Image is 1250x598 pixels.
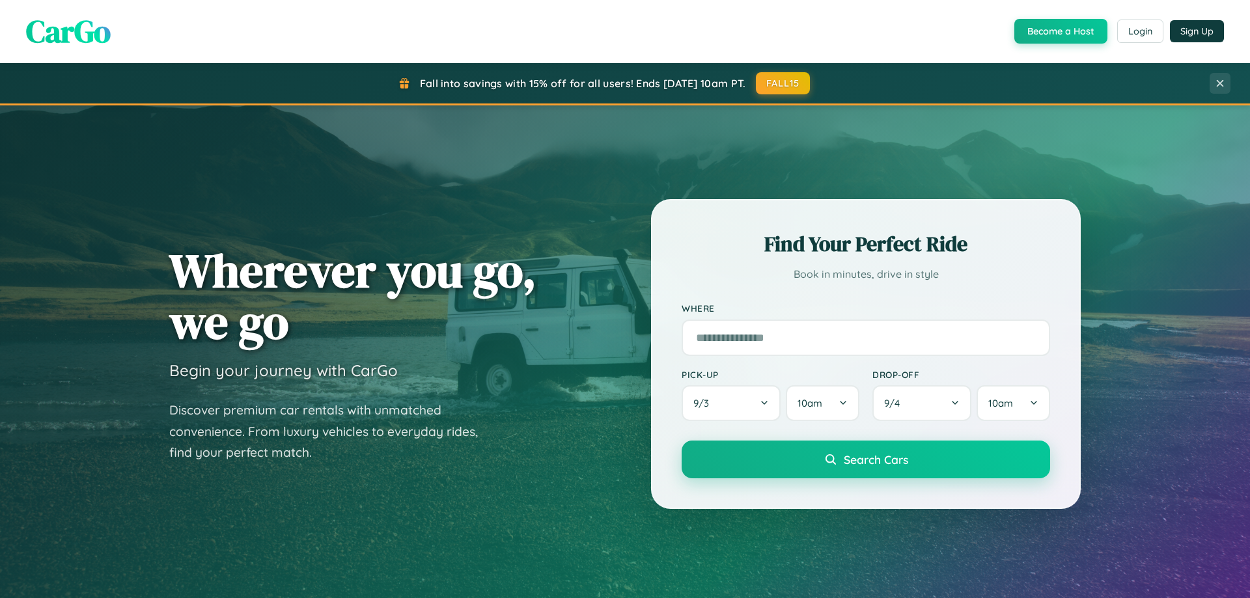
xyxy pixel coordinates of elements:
[26,10,111,53] span: CarGo
[682,441,1050,478] button: Search Cars
[988,397,1013,409] span: 10am
[1170,20,1224,42] button: Sign Up
[169,245,536,347] h1: Wherever you go, we go
[786,385,859,421] button: 10am
[977,385,1050,421] button: 10am
[756,72,811,94] button: FALL15
[1117,20,1163,43] button: Login
[1014,19,1107,44] button: Become a Host
[420,77,746,90] span: Fall into savings with 15% off for all users! Ends [DATE] 10am PT.
[682,230,1050,258] h2: Find Your Perfect Ride
[884,397,906,409] span: 9 / 4
[682,303,1050,314] label: Where
[872,369,1050,380] label: Drop-off
[798,397,822,409] span: 10am
[682,385,781,421] button: 9/3
[872,385,971,421] button: 9/4
[169,400,495,463] p: Discover premium car rentals with unmatched convenience. From luxury vehicles to everyday rides, ...
[682,265,1050,284] p: Book in minutes, drive in style
[169,360,398,380] h3: Begin your journey with CarGo
[693,397,715,409] span: 9 / 3
[682,369,859,380] label: Pick-up
[844,452,908,467] span: Search Cars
